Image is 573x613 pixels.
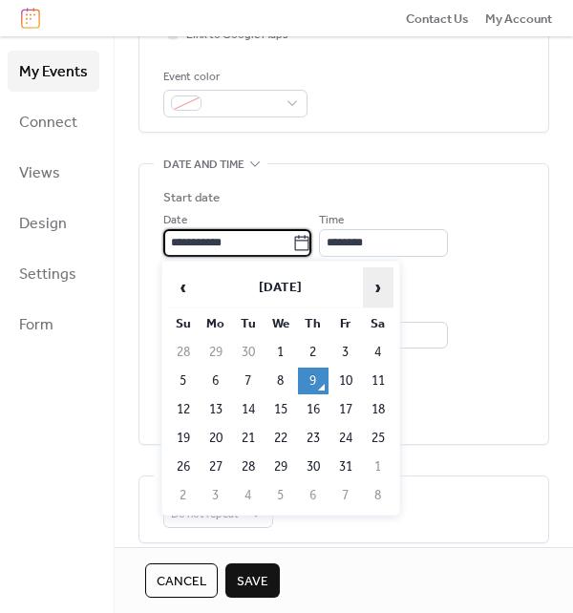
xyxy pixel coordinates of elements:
[363,310,393,337] th: Sa
[8,253,99,294] a: Settings
[330,454,361,480] td: 31
[201,267,361,308] th: [DATE]
[330,482,361,509] td: 7
[298,482,329,509] td: 6
[168,482,199,509] td: 2
[168,368,199,394] td: 5
[19,108,77,137] span: Connect
[8,51,99,92] a: My Events
[237,572,268,591] span: Save
[168,310,199,337] th: Su
[168,425,199,452] td: 19
[363,425,393,452] td: 25
[330,396,361,423] td: 17
[8,101,99,142] a: Connect
[363,454,393,480] td: 1
[233,339,264,366] td: 30
[363,339,393,366] td: 4
[201,482,231,509] td: 3
[330,368,361,394] td: 10
[19,159,60,188] span: Views
[233,396,264,423] td: 14
[201,310,231,337] th: Mo
[330,425,361,452] td: 24
[163,188,220,207] div: Start date
[363,396,393,423] td: 18
[201,339,231,366] td: 29
[406,10,469,29] span: Contact Us
[265,396,296,423] td: 15
[298,425,329,452] td: 23
[8,304,99,345] a: Form
[145,563,218,598] button: Cancel
[233,425,264,452] td: 21
[298,454,329,480] td: 30
[330,339,361,366] td: 3
[265,425,296,452] td: 22
[168,339,199,366] td: 28
[8,202,99,243] a: Design
[163,155,244,174] span: Date and time
[319,211,344,230] span: Time
[201,368,231,394] td: 6
[265,310,296,337] th: We
[298,396,329,423] td: 16
[330,310,361,337] th: Fr
[169,268,198,306] span: ‹
[233,454,264,480] td: 28
[363,482,393,509] td: 8
[19,57,88,87] span: My Events
[265,482,296,509] td: 5
[265,339,296,366] td: 1
[168,454,199,480] td: 26
[157,572,206,591] span: Cancel
[233,310,264,337] th: Tu
[225,563,280,598] button: Save
[363,368,393,394] td: 11
[406,9,469,28] a: Contact Us
[19,209,67,239] span: Design
[186,26,288,45] span: Link to Google Maps
[233,368,264,394] td: 7
[233,482,264,509] td: 4
[265,454,296,480] td: 29
[168,396,199,423] td: 12
[201,454,231,480] td: 27
[163,68,304,87] div: Event color
[485,9,552,28] a: My Account
[19,310,53,340] span: Form
[298,310,329,337] th: Th
[485,10,552,29] span: My Account
[8,152,99,193] a: Views
[163,211,187,230] span: Date
[298,368,329,394] td: 9
[201,396,231,423] td: 13
[201,425,231,452] td: 20
[265,368,296,394] td: 8
[21,8,40,29] img: logo
[298,339,329,366] td: 2
[19,260,76,289] span: Settings
[364,268,393,306] span: ›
